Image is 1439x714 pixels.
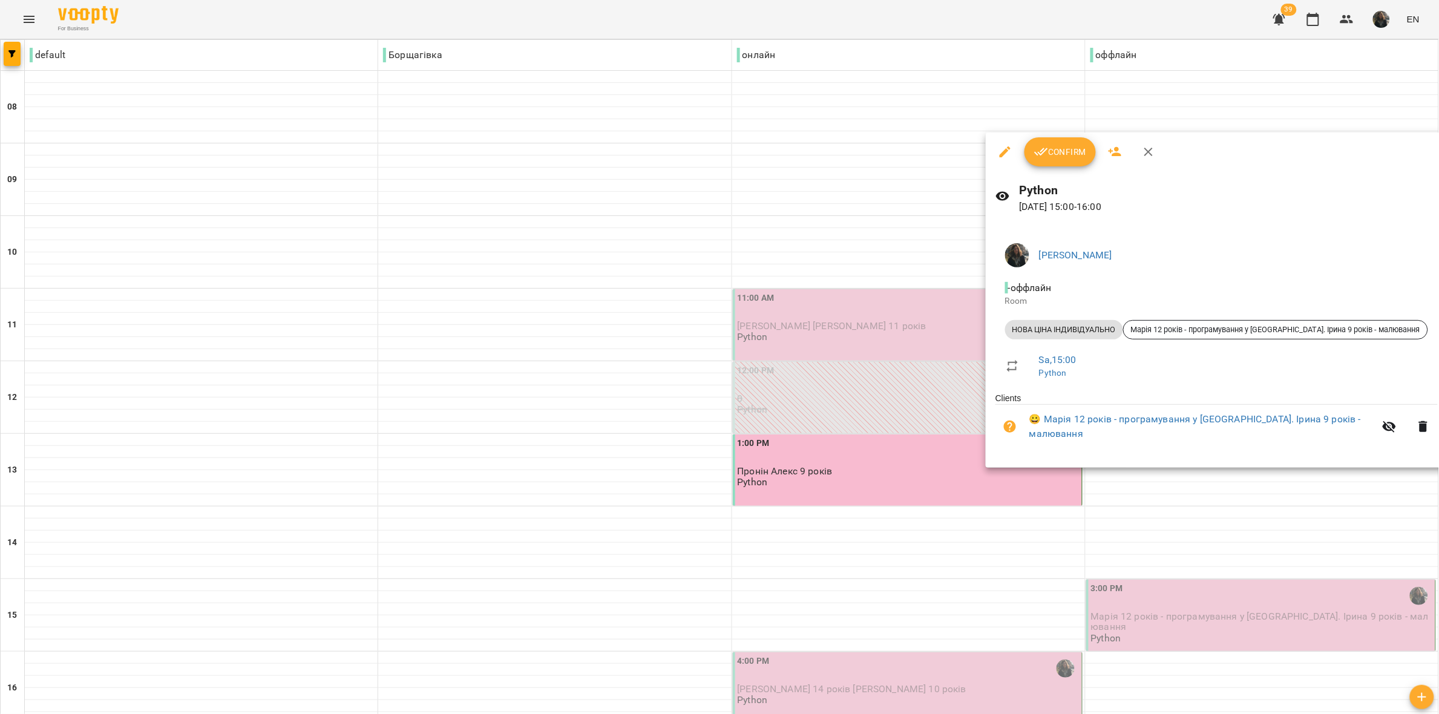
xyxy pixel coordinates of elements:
p: [DATE] 15:00 - 16:00 [1020,200,1438,214]
span: Марія 12 років - програмування у [GEOGRAPHIC_DATA]. Ірина 9 років - малювання [1124,324,1428,335]
ul: Clients [995,392,1438,453]
button: Confirm [1024,137,1096,166]
span: - оффлайн [1005,282,1054,293]
button: Unpaid. Bill the attendance? [995,412,1024,441]
img: 33f9a82ed513007d0552af73e02aac8a.jpg [1005,243,1029,267]
span: Confirm [1034,145,1086,159]
a: 😀 Марія 12 років - програмування у [GEOGRAPHIC_DATA]. Ірина 9 років - малювання [1029,412,1375,441]
a: Python [1039,368,1067,378]
span: НОВА ЦІНА ІНДИВІДУАЛЬНО [1005,324,1123,335]
div: Марія 12 років - програмування у [GEOGRAPHIC_DATA]. Ірина 9 років - малювання [1123,320,1428,339]
a: Sa , 15:00 [1039,354,1077,365]
a: [PERSON_NAME] [1039,249,1112,261]
p: Room [1005,295,1428,307]
h6: Python [1020,181,1438,200]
